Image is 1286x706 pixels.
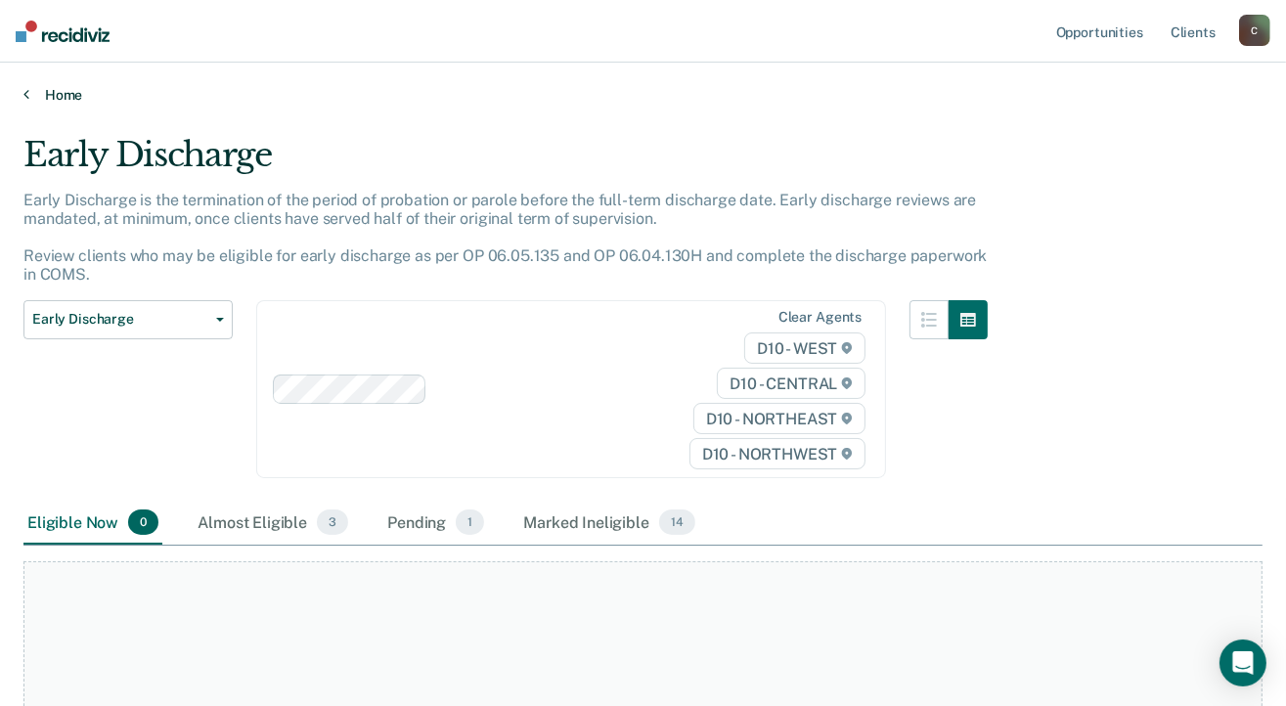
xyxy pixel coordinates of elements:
[383,502,488,545] div: Pending1
[23,300,233,339] button: Early Discharge
[693,403,865,434] span: D10 - NORTHEAST
[1239,15,1270,46] button: C
[689,438,865,469] span: D10 - NORTHWEST
[717,368,865,399] span: D10 - CENTRAL
[23,502,162,545] div: Eligible Now0
[23,135,988,191] div: Early Discharge
[23,191,987,285] p: Early Discharge is the termination of the period of probation or parole before the full-term disc...
[23,86,1263,104] a: Home
[744,332,865,364] span: D10 - WEST
[317,509,348,535] span: 3
[778,309,862,326] div: Clear agents
[456,509,484,535] span: 1
[519,502,698,545] div: Marked Ineligible14
[194,502,352,545] div: Almost Eligible3
[659,509,695,535] span: 14
[128,509,158,535] span: 0
[16,21,110,42] img: Recidiviz
[32,311,208,328] span: Early Discharge
[1219,640,1266,686] div: Open Intercom Messenger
